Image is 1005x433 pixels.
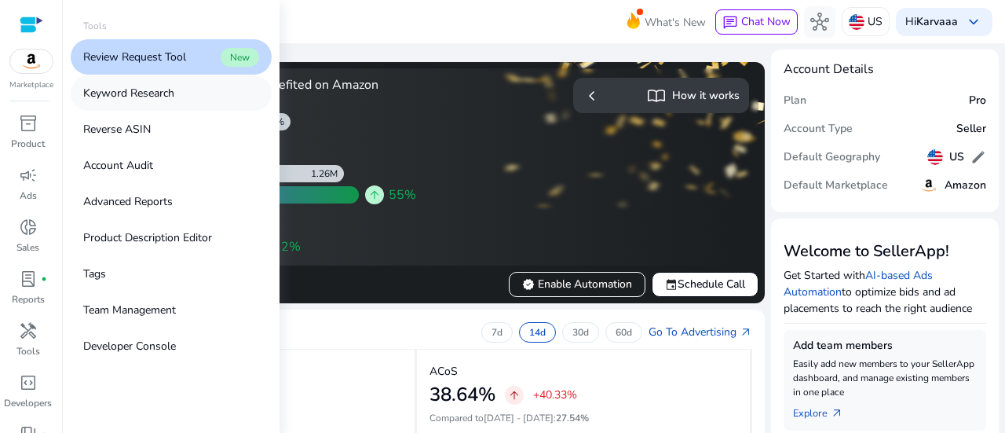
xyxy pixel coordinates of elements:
[273,237,301,256] span: 22%
[221,48,259,67] span: New
[83,266,106,282] p: Tags
[945,179,986,193] h5: Amazon
[956,123,986,136] h5: Seller
[849,14,864,30] img: us.svg
[16,240,39,255] p: Sales
[784,268,933,299] a: AI-based Ads Automation
[9,79,53,91] p: Marketplace
[429,363,458,380] p: ACoS
[784,62,986,77] h4: Account Details
[810,13,829,31] span: hub
[19,270,38,288] span: lab_profile
[784,179,888,193] h5: Default Marketplace
[969,94,986,108] h5: Pro
[19,218,38,237] span: donut_small
[492,326,502,339] p: 7d
[665,278,678,291] span: event
[508,389,521,402] span: arrow_upward
[19,166,38,185] span: campaign
[533,390,577,401] p: +40.33%
[311,167,344,180] div: 1.26M
[522,278,535,291] span: verified
[522,276,632,292] span: Enable Automation
[927,149,943,165] img: us.svg
[11,137,45,151] p: Product
[793,339,977,353] h5: Add team members
[649,324,752,340] a: Go To Advertisingarrow_outward
[652,272,758,297] button: eventSchedule Call
[647,86,666,105] span: import_contacts
[41,276,47,282] span: fiber_manual_record
[429,383,495,406] h2: 38.64%
[368,189,381,201] span: arrow_upward
[4,396,52,410] p: Developers
[83,302,176,318] p: Team Management
[389,185,416,204] span: 55%
[572,326,589,339] p: 30d
[509,272,645,297] button: verifiedEnable Automation
[16,344,40,358] p: Tools
[784,151,880,164] h5: Default Geography
[784,242,986,261] h3: Welcome to SellerApp!
[793,357,977,399] p: Easily add new members to your SellerApp dashboard, and manage existing members in one place
[10,50,53,73] img: amazon.svg
[831,407,843,420] span: arrow_outward
[83,85,174,101] p: Keyword Research
[645,9,706,36] span: What's New
[784,123,853,136] h5: Account Type
[484,412,554,424] span: [DATE] - [DATE]
[804,6,835,38] button: hub
[665,276,745,292] span: Schedule Call
[529,326,546,339] p: 14d
[83,49,186,65] p: Review Request Tool
[740,326,752,339] span: arrow_outward
[616,326,632,339] p: 60d
[949,151,964,164] h5: US
[83,121,151,138] p: Reverse ASIN
[19,114,38,133] span: inventory_2
[916,14,958,29] b: Karvaaa
[83,229,212,246] p: Product Description Editor
[83,338,176,354] p: Developer Console
[83,193,173,210] p: Advanced Reports
[83,157,153,174] p: Account Audit
[12,292,45,306] p: Reports
[715,9,798,35] button: chatChat Now
[556,412,589,424] span: 27.54%
[20,189,37,203] p: Ads
[970,149,986,165] span: edit
[19,373,38,392] span: code_blocks
[868,8,883,35] p: US
[793,399,856,421] a: Explorearrow_outward
[919,176,938,195] img: amazon.svg
[722,15,738,31] span: chat
[19,321,38,340] span: handyman
[83,19,107,33] p: Tools
[672,90,740,103] h5: How it works
[784,94,806,108] h5: Plan
[964,13,983,31] span: keyboard_arrow_down
[741,14,791,29] span: Chat Now
[429,411,737,425] p: Compared to :
[583,86,601,105] span: chevron_left
[905,17,958,28] p: Hi
[784,267,986,317] p: Get Started with to optimize bids and ad placements to reach the right audience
